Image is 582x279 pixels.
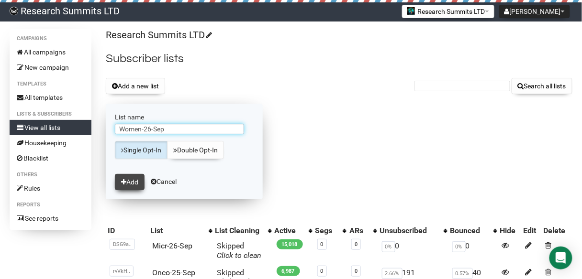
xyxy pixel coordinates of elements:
div: Active [275,226,304,236]
a: See reports [10,211,91,226]
div: Segs [315,226,338,236]
img: bccbfd5974049ef095ce3c15df0eef5a [10,7,18,15]
span: DSG9a.. [110,239,135,250]
span: 15,018 [277,239,303,249]
a: Onco-25-Sep [153,268,196,277]
button: [PERSON_NAME] [499,5,570,18]
th: Unsubscribed: No sort applied, activate to apply an ascending sort [378,224,448,237]
a: Click to clean [217,251,262,260]
th: Segs: No sort applied, activate to apply an ascending sort [313,224,348,237]
th: List: No sort applied, activate to apply an ascending sort [149,224,213,237]
a: Research Summits LTD [106,29,211,41]
div: Edit [524,226,540,236]
div: List [151,226,204,236]
th: ID: No sort applied, sorting is disabled [106,224,149,237]
a: 0 [321,268,324,274]
th: Hide: No sort applied, sorting is disabled [498,224,522,237]
a: All templates [10,90,91,105]
h2: Subscriber lists [106,50,572,67]
span: 0% [452,241,466,252]
input: The name of your new list [115,124,244,134]
li: Reports [10,199,91,211]
span: 0.57% [452,268,473,279]
a: Housekeeping [10,135,91,150]
button: Search all lists [512,78,572,94]
span: rvVkH.. [110,266,134,277]
a: Cancel [151,178,177,185]
span: 0% [382,241,395,252]
div: List Cleaning [215,226,263,236]
button: Research Summits LTD [402,5,494,18]
a: 0 [321,241,324,247]
li: Others [10,169,91,181]
th: Bounced: No sort applied, activate to apply an ascending sort [448,224,498,237]
th: Delete: No sort applied, sorting is disabled [541,224,572,237]
span: 2.66% [382,268,403,279]
div: Open Intercom Messenger [549,247,572,269]
a: View all lists [10,120,91,135]
a: New campaign [10,60,91,75]
a: All campaigns [10,44,91,60]
li: Lists & subscribers [10,108,91,120]
a: Micr-26-Sep [153,241,193,250]
td: 0 [448,237,498,264]
a: 0 [355,268,358,274]
div: Bounced [450,226,489,236]
span: 6,987 [277,266,300,276]
td: 0 [378,237,448,264]
th: List Cleaning: No sort applied, activate to apply an ascending sort [213,224,273,237]
th: Active: No sort applied, activate to apply an ascending sort [273,224,313,237]
a: Rules [10,181,91,196]
th: Edit: No sort applied, sorting is disabled [522,224,542,237]
div: ARs [349,226,368,236]
div: Hide [500,226,520,236]
div: ID [108,226,147,236]
a: Double Opt-In [167,141,224,159]
div: Delete [543,226,571,236]
label: List name [115,113,254,121]
a: 0 [355,241,358,247]
li: Templates [10,78,91,90]
a: Single Opt-In [115,141,168,159]
img: 2.jpg [407,7,415,15]
button: Add a new list [106,78,165,94]
th: ARs: No sort applied, activate to apply an ascending sort [347,224,378,237]
span: Skipped [217,241,262,260]
li: Campaigns [10,33,91,44]
a: Blacklist [10,150,91,166]
div: Unsubscribed [380,226,439,236]
button: Add [115,174,145,190]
